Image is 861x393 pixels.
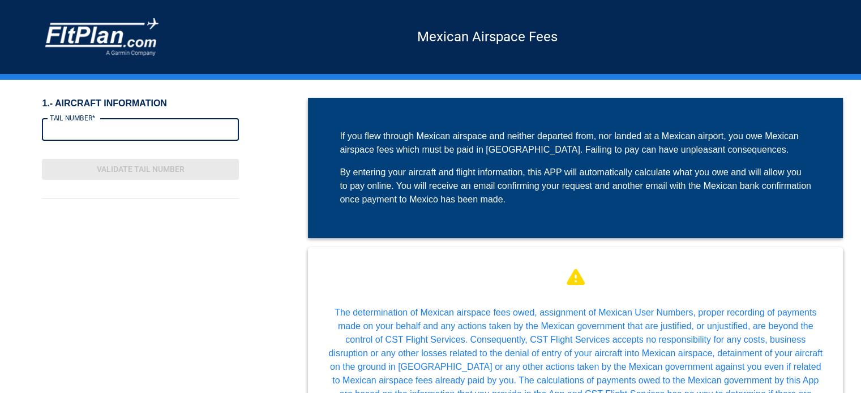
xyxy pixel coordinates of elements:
label: TAIL NUMBER* [50,113,95,123]
div: By entering your aircraft and flight information, this APP will automatically calculate what you ... [340,166,811,206]
div: If you flew through Mexican airspace and neither departed from, nor landed at a Mexican airport, ... [340,129,811,157]
img: COMPANY LOGO [45,18,159,56]
h6: 1.- AIRCRAFT INFORMATION [42,98,238,109]
h5: Mexican Airspace Fees [159,36,816,37]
